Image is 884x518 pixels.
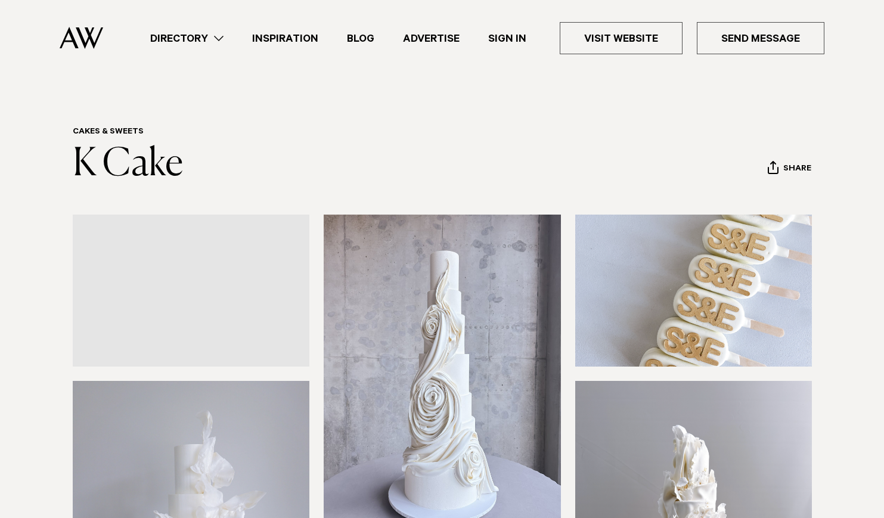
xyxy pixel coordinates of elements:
[560,22,683,54] a: Visit Website
[333,30,389,46] a: Blog
[697,22,824,54] a: Send Message
[767,160,812,178] button: Share
[474,30,541,46] a: Sign In
[136,30,238,46] a: Directory
[389,30,474,46] a: Advertise
[73,128,144,137] a: Cakes & Sweets
[73,145,183,184] a: K Cake
[238,30,333,46] a: Inspiration
[60,27,103,49] img: Auckland Weddings Logo
[783,164,811,175] span: Share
